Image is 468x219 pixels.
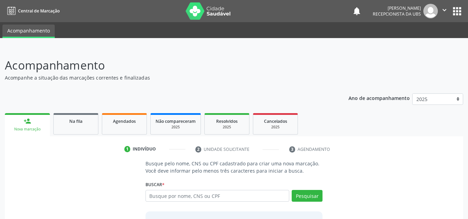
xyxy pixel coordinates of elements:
button: notifications [352,6,362,16]
input: Busque por nome, CNS ou CPF [145,190,290,202]
div: [PERSON_NAME] [373,5,421,11]
button: apps [451,5,463,17]
span: Central de Marcação [18,8,60,14]
span: Na fila [69,118,82,124]
span: Cancelados [264,118,287,124]
label: Buscar [145,179,165,190]
span: Resolvidos [216,118,238,124]
div: 2025 [156,125,196,130]
img: img [423,4,438,18]
button:  [438,4,451,18]
span: Não compareceram [156,118,196,124]
span: Recepcionista da UBS [373,11,421,17]
a: Acompanhamento [2,25,55,38]
a: Central de Marcação [5,5,60,17]
span: Agendados [113,118,136,124]
p: Acompanhamento [5,57,326,74]
div: Nova marcação [10,127,45,132]
div: 2025 [258,125,293,130]
p: Busque pelo nome, CNS ou CPF cadastrado para criar uma nova marcação. Você deve informar pelo men... [145,160,323,174]
i:  [441,6,448,14]
p: Ano de acompanhamento [348,93,410,102]
div: person_add [24,117,31,125]
p: Acompanhe a situação das marcações correntes e finalizadas [5,74,326,81]
div: 2025 [210,125,244,130]
button: Pesquisar [292,190,323,202]
div: 1 [124,146,131,152]
div: Indivíduo [133,146,156,152]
